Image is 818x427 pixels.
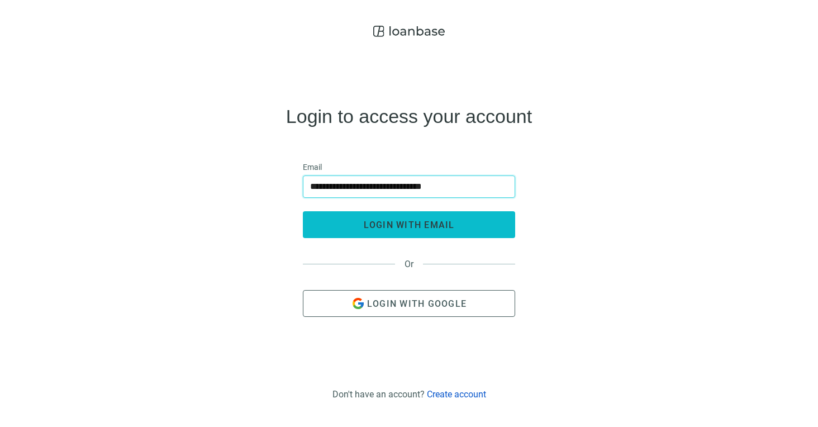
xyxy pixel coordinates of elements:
span: Or [395,259,423,269]
span: Login with Google [367,298,467,309]
span: Email [303,161,322,173]
h4: Login to access your account [286,107,532,125]
button: login with email [303,211,515,238]
div: Don't have an account? [332,389,486,400]
button: Login with Google [303,290,515,317]
span: login with email [364,220,455,230]
a: Create account [427,389,486,400]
